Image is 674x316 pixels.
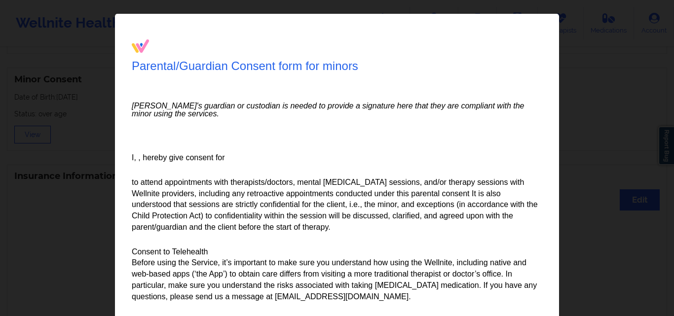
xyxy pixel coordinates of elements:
p: Consent to Telehealth Before using the Service, it’s important to make sure you understand how us... [132,246,542,303]
p: Parental/Guardian Consent form for minors [132,58,358,74]
em: [PERSON_NAME]'s guardian or custodian is needed to provide a signature here that they are complia... [132,102,542,118]
p: to attend appointments with therapists/doctors, mental [MEDICAL_DATA] sessions, and/or therapy se... [132,177,542,233]
img: logo-blue.89d05ed7.png [132,39,149,53]
p: I, , hereby give consent for [132,152,542,164]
